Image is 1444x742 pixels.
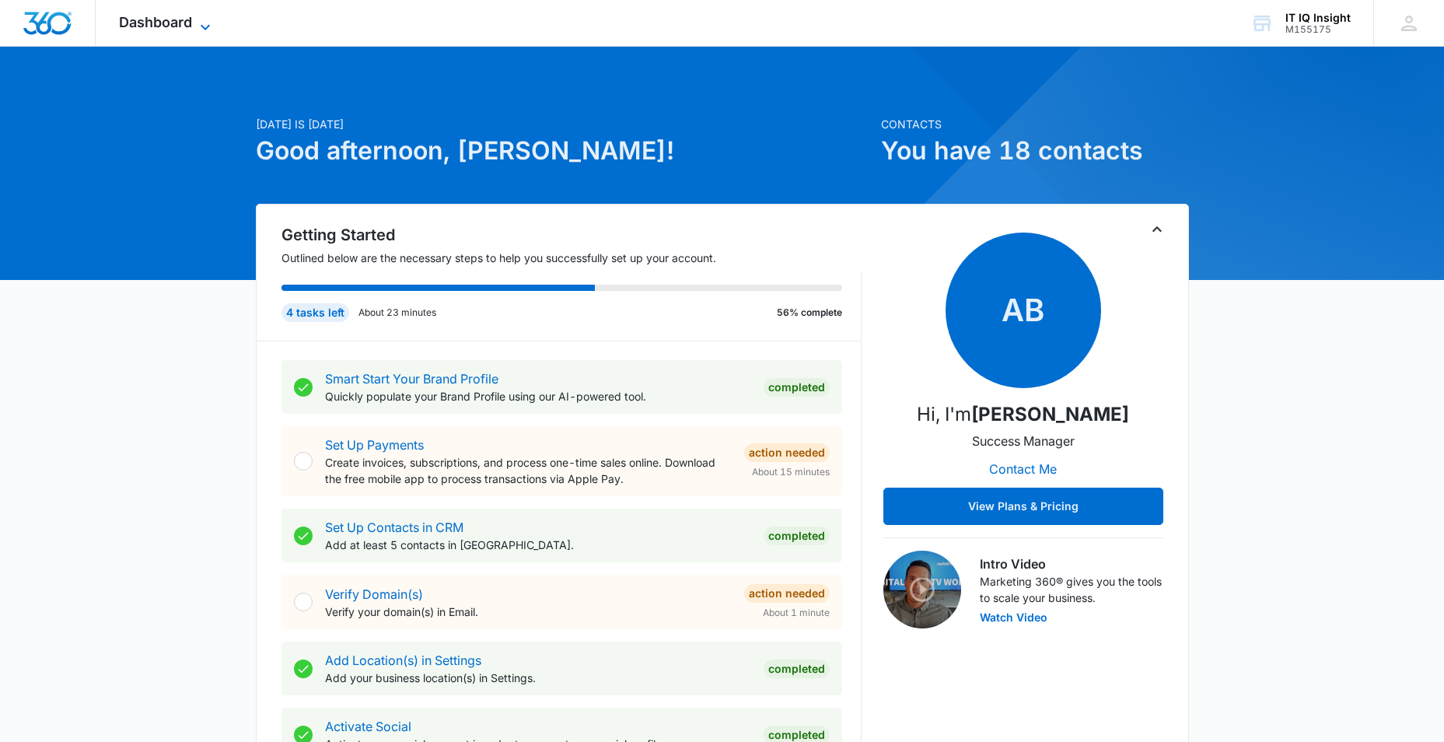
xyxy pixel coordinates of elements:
h1: You have 18 contacts [881,132,1189,170]
p: Contacts [881,116,1189,132]
p: Create invoices, subscriptions, and process one-time sales online. Download the free mobile app t... [325,454,732,487]
p: About 23 minutes [358,306,436,320]
img: Intro Video [883,551,961,628]
p: Add your business location(s) in Settings. [325,670,751,686]
a: Verify Domain(s) [325,586,423,602]
a: Add Location(s) in Settings [325,653,481,668]
button: Watch Video [980,612,1047,623]
p: Add at least 5 contacts in [GEOGRAPHIC_DATA]. [325,537,751,553]
p: Success Manager [972,432,1075,450]
span: Dashboard [119,14,192,30]
div: account id [1285,24,1351,35]
p: [DATE] is [DATE] [256,116,872,132]
h3: Intro Video [980,555,1163,573]
p: Marketing 360® gives you the tools to scale your business. [980,573,1163,606]
span: About 15 minutes [752,465,830,479]
p: 56% complete [777,306,842,320]
p: Outlined below are the necessary steps to help you successfully set up your account. [281,250,862,266]
h1: Good afternoon, [PERSON_NAME]! [256,132,872,170]
div: 4 tasks left [281,303,349,322]
button: Toggle Collapse [1148,220,1166,239]
div: Completed [764,660,830,678]
p: Quickly populate your Brand Profile using our AI-powered tool. [325,388,751,404]
button: View Plans & Pricing [883,488,1163,525]
span: About 1 minute [763,606,830,620]
div: Completed [764,527,830,545]
div: Action Needed [744,584,830,603]
div: Completed [764,378,830,397]
a: Set Up Contacts in CRM [325,520,463,535]
a: Set Up Payments [325,437,424,453]
div: Action Needed [744,443,830,462]
button: Contact Me [974,450,1072,488]
p: Hi, I'm [917,401,1129,429]
a: Activate Social [325,719,411,734]
p: Verify your domain(s) in Email. [325,604,732,620]
span: AB [946,233,1101,388]
a: Smart Start Your Brand Profile [325,371,498,387]
strong: [PERSON_NAME] [971,403,1129,425]
h2: Getting Started [281,223,862,247]
div: account name [1285,12,1351,24]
